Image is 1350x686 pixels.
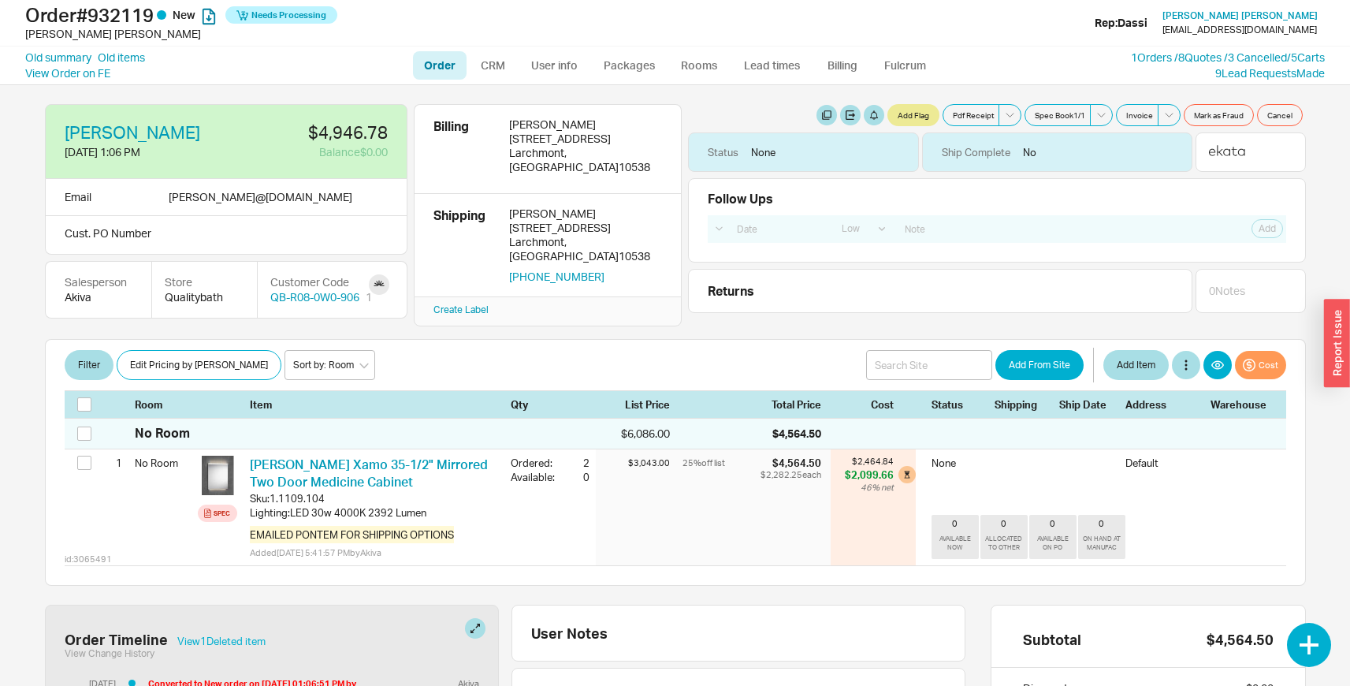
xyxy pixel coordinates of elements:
[1099,518,1104,529] div: 0
[509,146,662,174] div: Larchmont , [GEOGRAPHIC_DATA] 10538
[1009,356,1070,375] span: Add From Site
[732,51,812,80] a: Lead times
[511,470,561,484] div: Available:
[593,51,667,80] a: Packages
[135,397,192,412] div: Room
[1125,456,1204,515] div: Default
[65,144,224,160] div: [DATE] 1:06 PM
[1194,109,1244,121] span: Mark as Fraud
[130,356,268,375] span: Edit Pricing by [PERSON_NAME]
[761,470,821,479] div: $2,282.25 each
[1235,351,1286,379] button: Cost
[815,51,870,80] a: Billing
[866,350,992,380] input: Search Site
[25,50,91,65] a: Old summary
[509,117,662,132] div: [PERSON_NAME]
[250,491,270,505] div: Sku:
[932,456,988,515] div: None
[1267,109,1292,121] span: Cancel
[250,457,488,490] a: [PERSON_NAME] Xamo 35-1/2" Mirrored Two Door Medicine Cabinet
[65,289,132,305] div: Akiva
[198,505,237,522] a: Spec
[165,289,244,305] div: Qualitybath
[1116,104,1158,126] button: Invoice
[1162,10,1318,21] a: [PERSON_NAME] [PERSON_NAME]
[433,117,496,181] div: Billing
[214,507,230,520] div: Spec
[470,51,516,80] a: CRM
[250,546,498,559] div: Added [DATE] 5:41:57 PM by Akiva
[509,132,662,146] div: [STREET_ADDRESS]
[984,535,1025,552] div: ALLOCATED TO OTHER
[250,397,504,412] div: Item
[708,145,738,159] div: Status
[845,468,894,482] div: $2,099.66
[511,456,561,470] div: Ordered:
[250,526,454,543] span: EMAILED PONTEM FOR SHIPPING OPTIONS
[898,109,929,121] span: Add Flag
[117,350,281,380] button: Edit Pricing by [PERSON_NAME]
[65,124,200,141] a: [PERSON_NAME]
[943,104,999,126] button: Pdf Receipt
[509,221,662,235] div: [STREET_ADDRESS]
[837,397,922,412] div: Cost
[935,535,976,552] div: AVAILABLE NOW
[1025,104,1091,126] button: Spec Book1/1
[270,491,325,505] div: 1.1109.104
[413,51,467,80] a: Order
[78,356,100,375] span: Filter
[1162,9,1318,21] span: [PERSON_NAME] [PERSON_NAME]
[1184,104,1254,126] button: Mark as Fraud
[177,636,266,647] button: View1Deleted item
[25,66,110,80] a: View Order on FE
[1095,15,1147,31] div: Rep: Dassi
[1287,50,1325,64] a: /5Carts
[509,270,604,284] button: [PHONE_NUMBER]
[1209,283,1245,299] div: 0 Note s
[1207,631,1274,648] div: $4,564.50
[45,216,407,255] div: Cust. PO Number
[772,397,831,412] div: Total Price
[708,282,1185,300] div: Returns
[65,554,112,565] span: id: 3065491
[995,350,1084,380] button: Add From Site
[995,397,1053,412] div: Shipping
[596,397,670,412] div: List Price
[270,289,359,305] a: QB-R08-0W0-906
[682,456,757,470] div: 25 % off list
[1257,104,1303,126] button: Cancel
[102,449,122,476] div: 1
[845,456,894,468] div: $2,464.84
[670,51,729,80] a: Rooms
[98,50,145,65] a: Old items
[772,426,821,442] div: $4,564.50
[887,104,939,126] button: Add Flag
[236,124,388,141] div: $4,946.78
[574,470,589,484] div: 0
[433,304,489,315] a: Create Label
[1050,518,1055,529] div: 0
[1211,397,1274,412] div: Warehouse
[932,397,988,412] div: Status
[250,505,498,520] div: Lighting : LED 30w 4000K 2392 Lumen
[135,424,190,442] div: No Room
[1131,50,1287,64] a: 1Orders /8Quotes /3 Cancelled
[708,192,773,206] div: Follow Ups
[270,274,372,290] div: Customer Code
[561,456,589,470] div: 2
[1081,535,1122,552] div: ON HAND AT MANUFAC
[1215,66,1325,80] a: 9Lead RequestsMade
[953,109,994,121] span: Pdf Receipt
[25,4,601,26] h1: Order # 932119
[596,426,670,442] div: $6,086.00
[1032,535,1073,552] div: AVAILABLE ON PO
[873,51,938,80] a: Fulcrum
[952,518,958,529] div: 0
[65,648,154,659] button: View Change History
[1103,350,1169,380] button: Add Item
[509,235,662,263] div: Larchmont , [GEOGRAPHIC_DATA] 10538
[236,144,388,160] div: Balance $0.00
[433,207,496,284] div: Shipping
[1259,222,1276,235] span: Add
[845,482,894,494] div: 46 % net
